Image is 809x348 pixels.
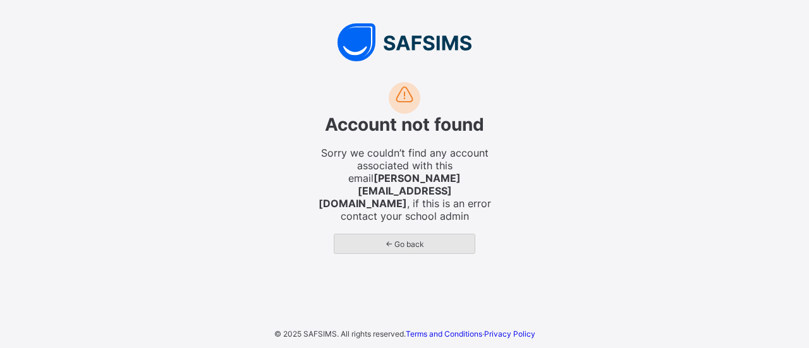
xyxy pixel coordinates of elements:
a: Privacy Policy [484,329,535,339]
span: ← Go back [344,239,465,249]
span: · [406,329,535,339]
a: Terms and Conditions [406,329,482,339]
span: © 2025 SAFSIMS. All rights reserved. [274,329,406,339]
img: SAFSIMS Logo [215,23,594,61]
span: Account not found [325,114,484,135]
strong: [PERSON_NAME][EMAIL_ADDRESS][DOMAIN_NAME] [319,172,461,210]
span: Sorry we couldn’t find any account associated with this email , if this is an error contact your ... [316,147,493,222]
